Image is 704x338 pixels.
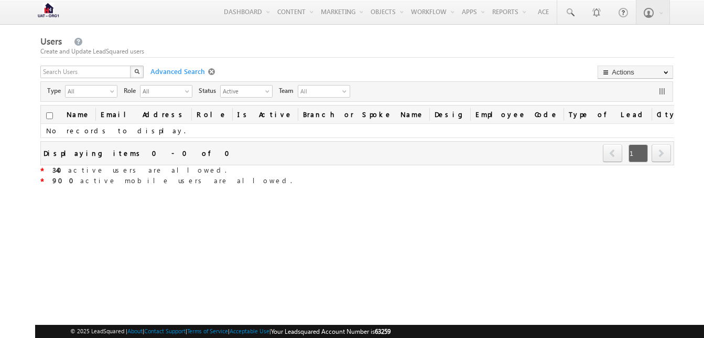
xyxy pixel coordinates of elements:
[230,328,269,334] a: Acceptable Use
[603,144,622,162] span: prev
[298,86,340,97] span: All
[603,145,623,162] a: prev
[265,88,274,94] span: select
[191,105,232,123] a: Role
[271,328,391,335] span: Your Leadsquared Account Number is
[127,328,143,334] a: About
[52,165,226,174] span: active users are allowed.
[429,105,470,123] a: Desig
[40,35,62,47] span: Users
[470,105,564,123] a: Employee Code
[652,144,671,162] span: next
[110,88,118,94] span: select
[66,86,109,96] span: All
[232,105,298,123] a: Is Active
[70,326,391,336] span: © 2025 LeadSquared | | | | |
[564,105,652,123] a: Type of Lead
[52,165,68,174] strong: 340
[52,176,292,185] span: active mobile users are allowed.
[598,66,673,79] button: Actions
[185,88,193,94] span: select
[40,66,132,78] input: Search Users
[375,328,391,335] span: 63259
[40,47,674,56] div: Create and Update LeadSquared users
[145,67,208,76] span: Advanced Search
[279,86,298,96] span: Team
[95,105,191,123] a: Email Address
[52,176,80,185] strong: 900
[199,86,220,96] span: Status
[61,105,95,123] a: Name
[298,105,429,123] a: Branch or Spoke Name
[221,86,264,96] span: Active
[35,3,61,21] img: Custom Logo
[652,105,681,123] a: City
[140,86,183,96] span: All
[629,144,648,162] span: 1
[187,328,228,334] a: Terms of Service
[124,86,140,96] span: Role
[652,145,671,162] a: next
[44,147,236,159] div: Displaying items 0 - 0 of 0
[144,328,186,334] a: Contact Support
[47,86,65,96] span: Type
[134,69,139,74] img: Search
